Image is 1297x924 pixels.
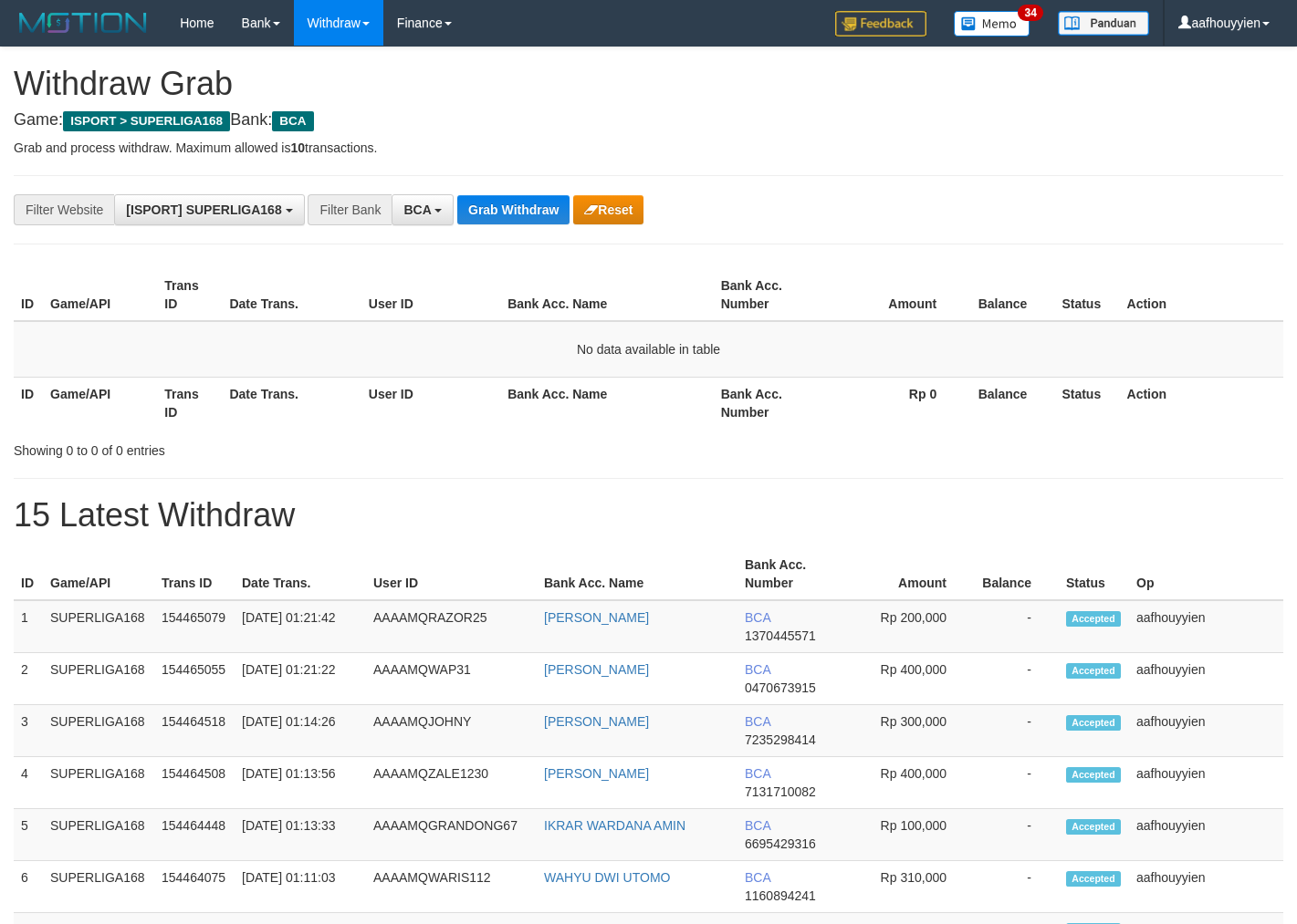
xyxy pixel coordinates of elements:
[14,497,1283,534] h1: 15 Latest Withdraw
[366,600,537,653] td: AAAAMQRAZOR25
[14,111,1283,130] h4: Game: Bank:
[14,809,43,861] td: 5
[544,766,649,781] a: [PERSON_NAME]
[14,653,43,705] td: 2
[845,548,974,600] th: Amount
[154,809,235,861] td: 154464448
[1066,819,1121,835] span: Accepted
[154,548,235,600] th: Trans ID
[235,757,366,809] td: [DATE] 01:13:56
[1129,861,1283,913] td: aafhouyyien
[308,194,392,225] div: Filter Bank
[43,705,154,757] td: SUPERLIGA168
[157,377,222,429] th: Trans ID
[361,377,500,429] th: User ID
[14,705,43,757] td: 3
[403,202,431,217] span: BCA
[457,195,570,224] button: Grab Withdraw
[366,757,537,809] td: AAAAMQZALE1230
[1129,653,1283,705] td: aafhouyyien
[745,714,770,729] span: BCA
[1129,548,1283,600] th: Op
[1054,269,1119,321] th: Status
[43,861,154,913] td: SUPERLIGA168
[14,757,43,809] td: 4
[1120,377,1283,429] th: Action
[14,321,1283,378] td: No data available in table
[1120,269,1283,321] th: Action
[954,11,1030,36] img: Button%20Memo.svg
[43,377,157,429] th: Game/API
[1059,548,1129,600] th: Status
[544,818,685,833] a: IKRAR WARDANA AMIN
[14,269,43,321] th: ID
[43,600,154,653] td: SUPERLIGA168
[43,548,154,600] th: Game/API
[828,269,964,321] th: Amount
[366,548,537,600] th: User ID
[126,202,281,217] span: [ISPORT] SUPERLIGA168
[157,269,222,321] th: Trans ID
[14,66,1283,102] h1: Withdraw Grab
[290,140,305,155] strong: 10
[1066,611,1121,627] span: Accepted
[845,705,974,757] td: Rp 300,000
[14,548,43,600] th: ID
[154,600,235,653] td: 154465079
[964,269,1054,321] th: Balance
[392,194,454,225] button: BCA
[154,653,235,705] td: 154465055
[235,809,366,861] td: [DATE] 01:13:33
[500,269,714,321] th: Bank Acc. Name
[222,269,361,321] th: Date Trans.
[974,653,1059,705] td: -
[1066,663,1121,679] span: Accepted
[1018,5,1042,21] span: 34
[500,377,714,429] th: Bank Acc. Name
[235,600,366,653] td: [DATE] 01:21:42
[544,610,649,625] a: [PERSON_NAME]
[745,888,816,903] span: Copy 1160894241 to clipboard
[544,662,649,677] a: [PERSON_NAME]
[964,377,1054,429] th: Balance
[1129,809,1283,861] td: aafhouyyien
[737,548,845,600] th: Bank Acc. Number
[1058,11,1149,36] img: panduan.png
[235,705,366,757] td: [DATE] 01:14:26
[14,434,527,460] div: Showing 0 to 0 of 0 entries
[1066,715,1121,731] span: Accepted
[154,757,235,809] td: 154464508
[845,861,974,913] td: Rp 310,000
[361,269,500,321] th: User ID
[235,861,366,913] td: [DATE] 01:11:03
[745,818,770,833] span: BCA
[235,653,366,705] td: [DATE] 01:21:22
[828,377,964,429] th: Rp 0
[845,757,974,809] td: Rp 400,000
[14,139,1283,157] p: Grab and process withdraw. Maximum allowed is transactions.
[745,610,770,625] span: BCA
[1129,705,1283,757] td: aafhouyyien
[745,766,770,781] span: BCA
[222,377,361,429] th: Date Trans.
[714,377,828,429] th: Bank Acc. Number
[714,269,828,321] th: Bank Acc. Number
[14,194,114,225] div: Filter Website
[1129,757,1283,809] td: aafhouyyien
[14,861,43,913] td: 6
[366,861,537,913] td: AAAAMQWARIS112
[272,111,313,131] span: BCA
[745,628,816,643] span: Copy 1370445571 to clipboard
[745,732,816,747] span: Copy 7235298414 to clipboard
[43,269,157,321] th: Game/API
[14,600,43,653] td: 1
[835,11,926,36] img: Feedback.jpg
[745,870,770,885] span: BCA
[845,600,974,653] td: Rp 200,000
[154,861,235,913] td: 154464075
[366,809,537,861] td: AAAAMQGRANDONG67
[845,809,974,861] td: Rp 100,000
[745,680,816,695] span: Copy 0470673915 to clipboard
[14,377,43,429] th: ID
[845,653,974,705] td: Rp 400,000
